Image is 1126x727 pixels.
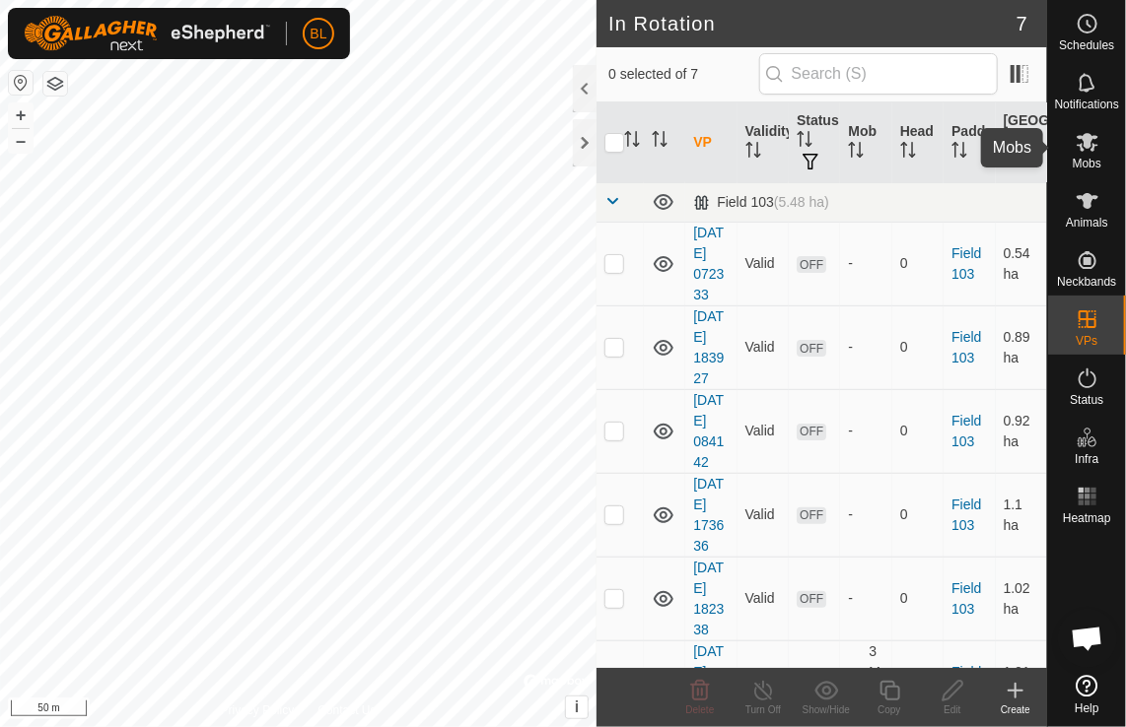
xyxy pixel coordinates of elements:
[951,145,967,161] p-sorticon: Activate to sort
[774,194,829,210] span: (5.48 ha)
[43,72,67,96] button: Map Layers
[310,24,326,44] span: BL
[608,64,758,85] span: 0 selected of 7
[738,389,789,473] td: Valid
[738,102,789,183] th: Validity
[984,702,1047,717] div: Create
[951,496,981,533] a: Field 103
[759,53,998,95] input: Search (S)
[795,702,858,717] div: Show/Hide
[996,557,1047,640] td: 1.02 ha
[693,308,724,386] a: [DATE] 183927
[944,102,995,183] th: Paddock
[951,664,981,700] a: Field 103
[797,256,826,273] span: OFF
[921,702,984,717] div: Edit
[848,641,883,724] div: 3 Mobs
[892,222,944,305] td: 0
[738,557,789,640] td: Valid
[951,245,981,282] a: Field 103
[575,698,579,715] span: i
[848,145,864,161] p-sorticon: Activate to sort
[693,225,724,302] a: [DATE] 072333
[9,71,33,95] button: Reset Map
[996,473,1047,557] td: 1.1 ha
[951,580,981,617] a: Field 103
[848,337,883,358] div: -
[738,640,789,724] td: Valid
[797,507,826,524] span: OFF
[858,702,921,717] div: Copy
[686,704,715,715] span: Delete
[652,134,668,150] p-sorticon: Activate to sort
[996,305,1047,389] td: 0.89 ha
[892,305,944,389] td: 0
[24,16,270,51] img: Gallagher Logo
[1057,276,1116,288] span: Neckbands
[951,413,981,449] a: Field 103
[693,392,724,470] a: [DATE] 084142
[996,102,1047,183] th: [GEOGRAPHIC_DATA] Area
[1048,667,1126,722] a: Help
[789,102,840,183] th: Status
[317,701,376,719] a: Contact Us
[892,473,944,557] td: 0
[1055,99,1119,110] span: Notifications
[996,222,1047,305] td: 0.54 ha
[848,253,883,274] div: -
[1075,702,1099,714] span: Help
[566,696,588,718] button: i
[738,473,789,557] td: Valid
[848,421,883,441] div: -
[951,329,981,365] a: Field 103
[848,588,883,609] div: -
[693,194,829,211] div: Field 103
[1059,39,1114,51] span: Schedules
[1017,9,1027,38] span: 7
[732,702,795,717] div: Turn Off
[900,145,916,161] p-sorticon: Activate to sort
[1058,609,1117,668] div: Open chat
[1066,217,1108,229] span: Animals
[892,640,944,724] td: 34
[738,305,789,389] td: Valid
[996,640,1047,724] td: 1.01 ha
[797,340,826,357] span: OFF
[892,102,944,183] th: Head
[685,102,737,183] th: VP
[1073,158,1101,169] span: Mobs
[1076,335,1097,347] span: VPs
[221,701,295,719] a: Privacy Policy
[738,222,789,305] td: Valid
[624,134,640,150] p-sorticon: Activate to sort
[745,145,761,161] p-sorticon: Activate to sort
[693,560,724,637] a: [DATE] 182338
[608,12,1017,35] h2: In Rotation
[797,591,826,608] span: OFF
[892,557,944,640] td: 0
[996,389,1047,473] td: 0.92 ha
[693,643,724,721] a: [DATE] 190214
[1075,453,1098,465] span: Infra
[1070,394,1103,406] span: Status
[797,424,826,440] span: OFF
[840,102,891,183] th: Mob
[693,476,724,554] a: [DATE] 173636
[892,389,944,473] td: 0
[9,129,33,153] button: –
[797,134,812,150] p-sorticon: Activate to sort
[9,103,33,127] button: +
[848,504,883,525] div: -
[1063,512,1111,524] span: Heatmap
[1004,155,1020,170] p-sorticon: Activate to sort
